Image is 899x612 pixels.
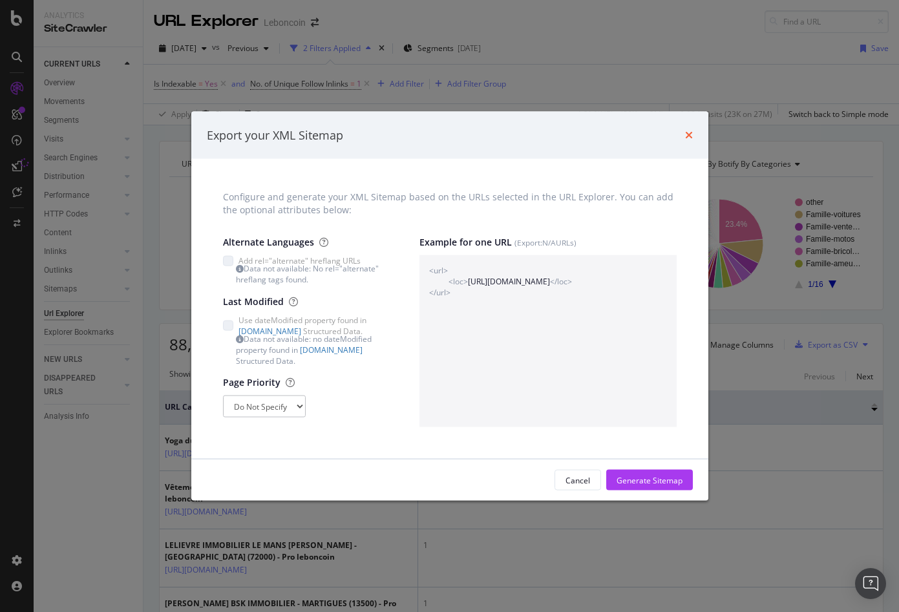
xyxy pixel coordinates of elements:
[685,127,693,143] div: times
[566,474,590,485] div: Cancel
[238,325,301,336] a: [DOMAIN_NAME]
[223,236,328,249] label: Alternate Languages
[207,127,343,143] div: Export your XML Sitemap
[855,568,886,599] div: Open Intercom Messenger
[606,470,693,491] button: Generate Sitemap
[468,276,550,287] span: [URL][DOMAIN_NAME]
[550,276,572,287] span: </loc>
[449,276,468,287] span: <loc>
[429,287,666,298] span: </url>
[617,474,682,485] div: Generate Sitemap
[238,255,361,266] span: Add rel="alternate" hreflang URLs
[419,236,676,249] label: Example for one URL
[191,111,708,501] div: modal
[236,333,394,366] div: Data not available: no dateModified property found in Structured Data.
[223,191,677,216] div: Configure and generate your XML Sitemap based on the URLs selected in the URL Explorer. You can a...
[555,470,601,491] button: Cancel
[223,376,295,389] label: Page Priority
[238,314,394,336] span: Use dateModified property found in Structured Data.
[429,265,666,276] span: <url>
[300,344,363,355] a: [DOMAIN_NAME]
[514,237,576,248] small: (Export: N/A URLs)
[223,295,298,308] label: Last Modified
[236,263,394,285] div: Data not available: No rel="alternate" hreflang tags found.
